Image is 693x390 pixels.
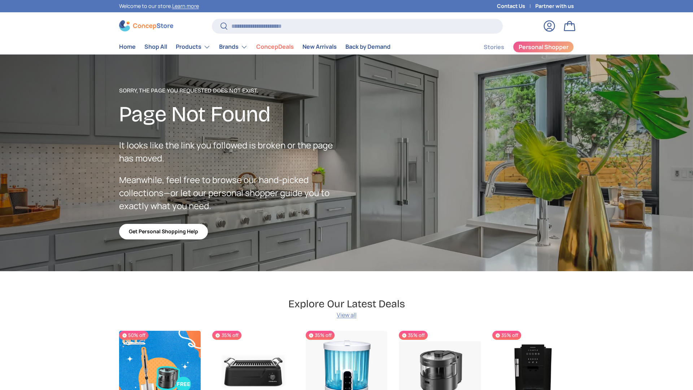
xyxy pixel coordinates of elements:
a: Stories [484,40,504,54]
a: New Arrivals [302,40,337,54]
p: Welcome to our store. [119,2,199,10]
a: Products [176,40,210,54]
img: ConcepStore [119,20,173,31]
span: 50% off [119,331,148,340]
a: Shop All [144,40,167,54]
p: Meanwhile, feel free to browse our hand-picked collections—or let our personal shopper guide you ... [119,173,346,212]
span: Personal Shopper [519,44,568,50]
summary: Products [171,40,215,54]
a: Back by Demand [345,40,391,54]
a: ConcepDeals [256,40,294,54]
a: Partner with us [535,2,574,10]
a: View all [337,311,357,319]
p: Sorry, the page you requested does not exist. [119,86,346,95]
p: It looks like the link you followed is broken or the page has moved. [119,139,346,165]
summary: Brands [215,40,252,54]
h2: Explore Our Latest Deals [288,297,405,311]
nav: Primary [119,40,391,54]
span: 35% off [212,331,241,340]
a: Learn more [172,3,199,9]
a: Get Personal Shopping Help [119,224,208,239]
span: 35% off [492,331,521,340]
h2: Page Not Found [119,101,346,128]
span: 35% off [399,331,428,340]
a: Home [119,40,136,54]
a: Brands [219,40,248,54]
span: 35% off [306,331,335,340]
a: Personal Shopper [513,41,574,53]
nav: Secondary [466,40,574,54]
a: Contact Us [497,2,535,10]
